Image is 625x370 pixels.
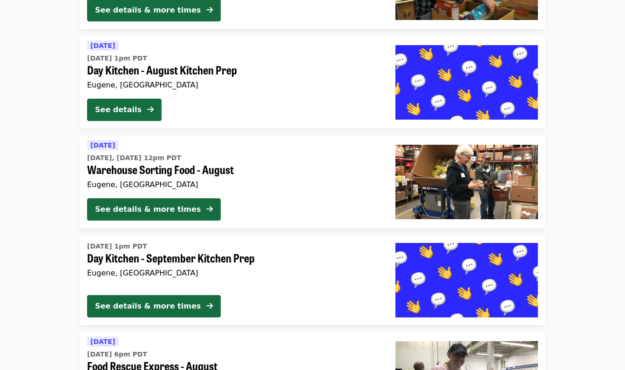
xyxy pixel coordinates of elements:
button: See details & more times [87,198,221,221]
time: [DATE] 6pm PDT [87,350,147,359]
i: arrow-right icon [147,105,154,114]
div: See details [95,104,142,115]
span: Warehouse Sorting Food - August [87,163,380,176]
span: Day Kitchen - September Kitchen Prep [87,251,380,265]
div: See details & more times [95,204,201,215]
div: See details & more times [95,301,201,312]
div: Eugene, [GEOGRAPHIC_DATA] [87,180,380,189]
span: [DATE] [90,338,115,345]
div: Eugene, [GEOGRAPHIC_DATA] [87,81,380,89]
a: See details for "Day Kitchen - September Kitchen Prep" [80,235,545,325]
div: See details & more times [95,5,201,16]
i: arrow-right icon [206,205,213,214]
time: [DATE] 1pm PDT [87,242,147,251]
span: Day Kitchen - August Kitchen Prep [87,63,380,77]
button: See details [87,99,162,121]
time: [DATE], [DATE] 12pm PDT [87,153,181,163]
img: Day Kitchen - August Kitchen Prep organized by FOOD For Lane County [395,45,538,120]
a: See details for "Warehouse Sorting Food - August" [80,136,545,228]
button: See details & more times [87,295,221,317]
span: [DATE] [90,42,115,49]
img: Warehouse Sorting Food - August organized by FOOD For Lane County [395,145,538,219]
time: [DATE] 1pm PDT [87,54,147,63]
span: [DATE] [90,141,115,149]
i: arrow-right icon [206,6,213,14]
a: See details for "Day Kitchen - August Kitchen Prep" [80,36,545,128]
div: Eugene, [GEOGRAPHIC_DATA] [87,269,380,277]
img: Day Kitchen - September Kitchen Prep organized by FOOD For Lane County [395,243,538,317]
i: arrow-right icon [206,302,213,310]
